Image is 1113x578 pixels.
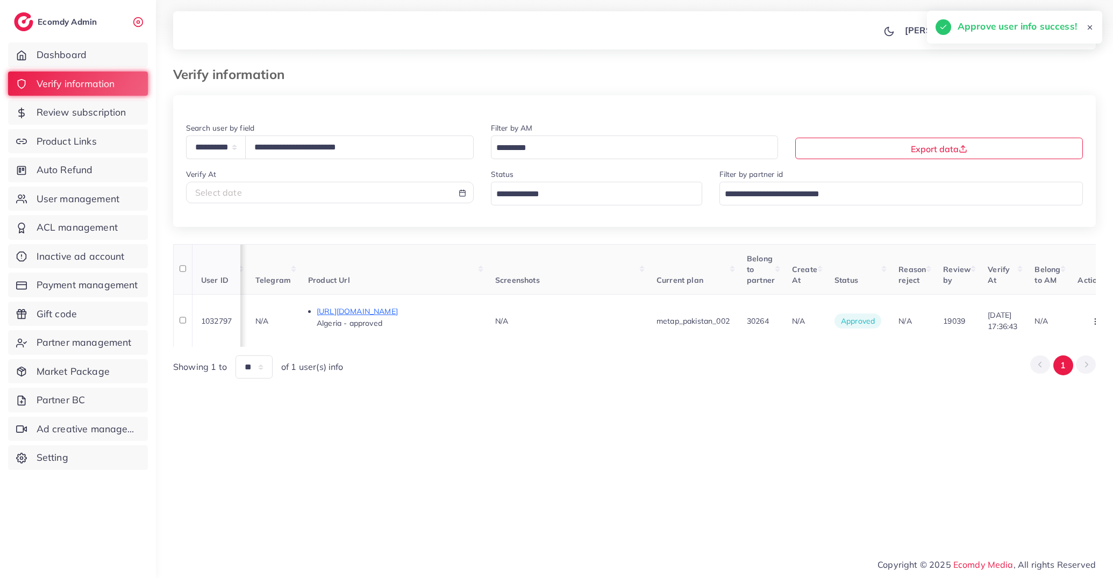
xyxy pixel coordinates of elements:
[37,278,138,292] span: Payment management
[898,316,911,326] span: N/A
[792,265,817,285] span: Create At
[37,77,115,91] span: Verify information
[201,316,232,326] span: 1032797
[37,336,132,349] span: Partner management
[14,12,33,31] img: logo
[1078,275,1105,285] span: Actions
[491,135,779,159] div: Search for option
[173,67,293,82] h3: Verify information
[943,316,965,326] span: 19039
[988,265,1010,285] span: Verify At
[308,275,350,285] span: Product Url
[953,559,1014,570] a: Ecomdy Media
[317,318,382,328] span: Algeria - approved
[201,275,229,285] span: User ID
[8,187,148,211] a: User management
[988,310,1017,331] span: [DATE] 17:36:43
[8,302,148,326] a: Gift code
[8,359,148,384] a: Market Package
[747,254,775,286] span: Belong to partner
[14,12,99,31] a: logoEcomdy Admin
[877,558,1096,571] span: Copyright © 2025
[657,316,730,326] span: metap_pakistan_002
[491,182,702,205] div: Search for option
[792,316,805,326] span: N/A
[1030,355,1096,375] ul: Pagination
[37,48,87,62] span: Dashboard
[834,313,881,329] span: approved
[255,275,291,285] span: Telegram
[37,134,97,148] span: Product Links
[495,316,508,326] span: N/A
[943,265,971,285] span: Review by
[1034,316,1047,326] span: N/A
[1014,558,1096,571] span: , All rights Reserved
[491,123,533,133] label: Filter by AM
[8,100,148,125] a: Review subscription
[905,24,1054,37] p: [PERSON_NAME] [PERSON_NAME]
[37,307,77,321] span: Gift code
[8,158,148,182] a: Auto Refund
[255,316,268,326] span: N/A
[37,192,119,206] span: User management
[37,163,93,177] span: Auto Refund
[657,275,703,285] span: Current plan
[186,123,254,133] label: Search user by field
[173,361,227,373] span: Showing 1 to
[281,361,344,373] span: of 1 user(s) info
[8,330,148,355] a: Partner management
[834,275,858,285] span: Status
[8,72,148,96] a: Verify information
[8,273,148,297] a: Payment management
[8,42,148,67] a: Dashboard
[493,140,765,156] input: Search for option
[37,249,125,263] span: Inactive ad account
[495,275,540,285] span: Screenshots
[37,451,68,465] span: Setting
[1053,355,1073,375] button: Go to page 1
[37,393,85,407] span: Partner BC
[37,422,140,436] span: Ad creative management
[1034,265,1060,285] span: Belong to AM
[38,17,99,27] h2: Ecomdy Admin
[719,182,1083,205] div: Search for option
[899,19,1087,41] a: [PERSON_NAME] [PERSON_NAME]avatar
[747,316,769,326] span: 30264
[195,187,242,198] span: Select date
[8,244,148,269] a: Inactive ad account
[37,365,110,379] span: Market Package
[898,265,926,285] span: Reason reject
[491,169,514,180] label: Status
[186,169,216,180] label: Verify At
[37,105,126,119] span: Review subscription
[37,220,118,234] span: ACL management
[493,186,688,203] input: Search for option
[8,129,148,154] a: Product Links
[8,215,148,240] a: ACL management
[8,445,148,470] a: Setting
[795,138,1083,159] button: Export data
[8,388,148,412] a: Partner BC
[719,169,783,180] label: Filter by partner id
[958,19,1077,33] h5: Approve user info success!
[8,417,148,441] a: Ad creative management
[317,305,478,318] p: [URL][DOMAIN_NAME]
[721,186,1069,203] input: Search for option
[911,144,967,154] span: Export data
